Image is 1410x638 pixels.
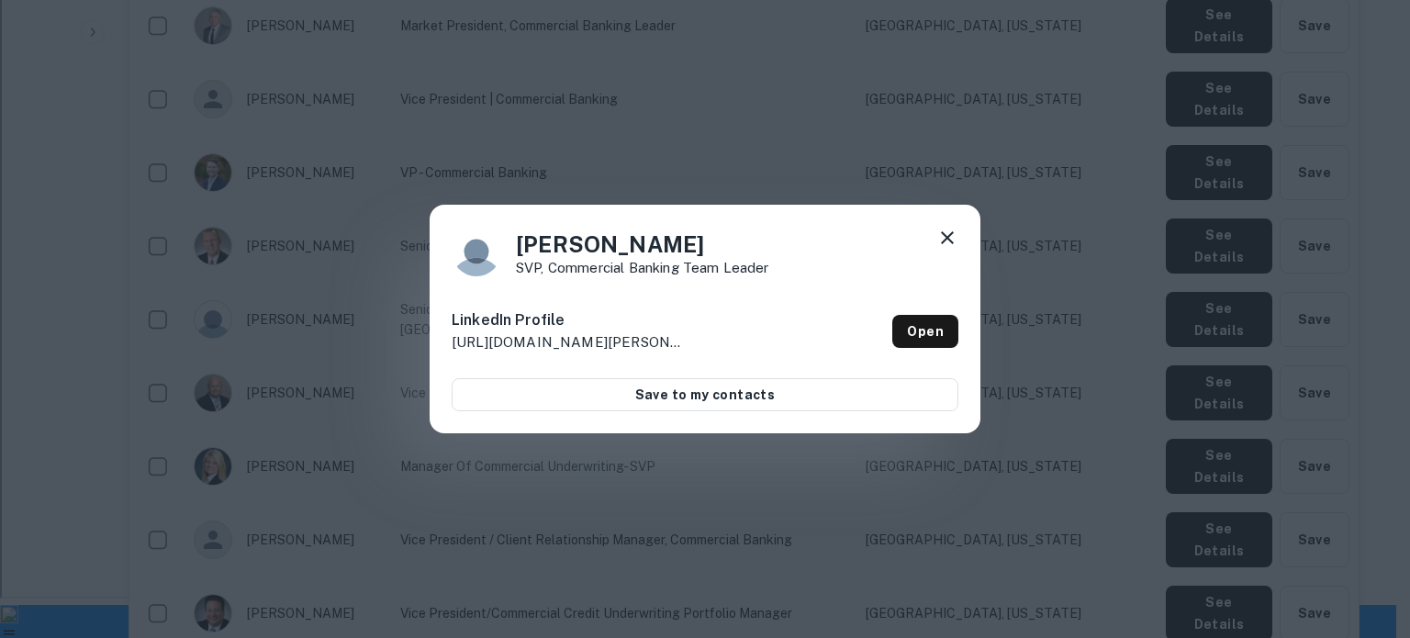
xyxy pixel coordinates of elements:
[452,378,958,411] button: Save to my contacts
[452,227,501,276] img: 9c8pery4andzj6ohjkjp54ma2
[452,309,681,331] h6: LinkedIn Profile
[516,261,769,274] p: SVP, Commercial Banking Team Leader
[1318,491,1410,579] iframe: Chat Widget
[516,228,769,261] h4: [PERSON_NAME]
[892,315,958,348] a: Open
[452,331,681,353] p: [URL][DOMAIN_NAME][PERSON_NAME]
